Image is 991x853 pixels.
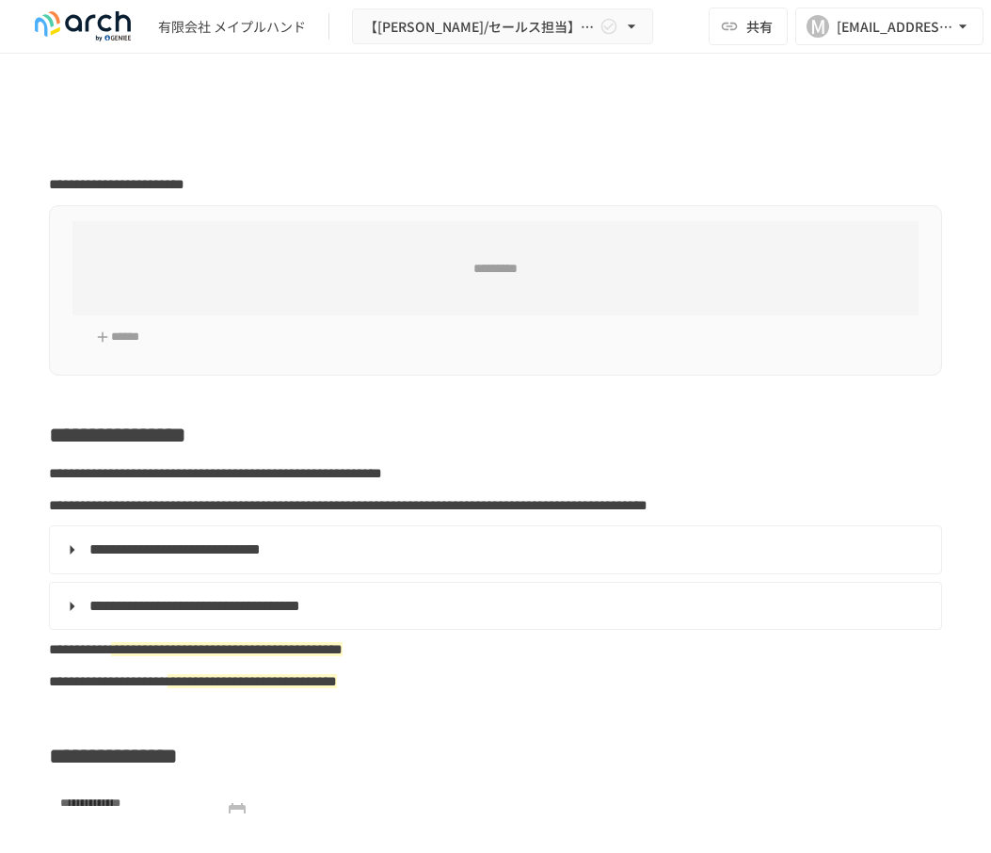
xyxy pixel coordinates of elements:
[837,15,953,39] div: [EMAIL_ADDRESS][DOMAIN_NAME]
[795,8,983,45] button: M[EMAIL_ADDRESS][DOMAIN_NAME]
[158,17,306,37] div: 有限会社 メイプルハンド
[23,11,143,41] img: logo-default@2x-9cf2c760.svg
[807,15,829,38] div: M
[364,15,596,39] span: 【[PERSON_NAME]/セールス担当】有限会社メイプルハンド様_初期設定サポート
[746,16,773,37] span: 共有
[352,8,653,45] button: 【[PERSON_NAME]/セールス担当】有限会社メイプルハンド様_初期設定サポート
[709,8,788,45] button: 共有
